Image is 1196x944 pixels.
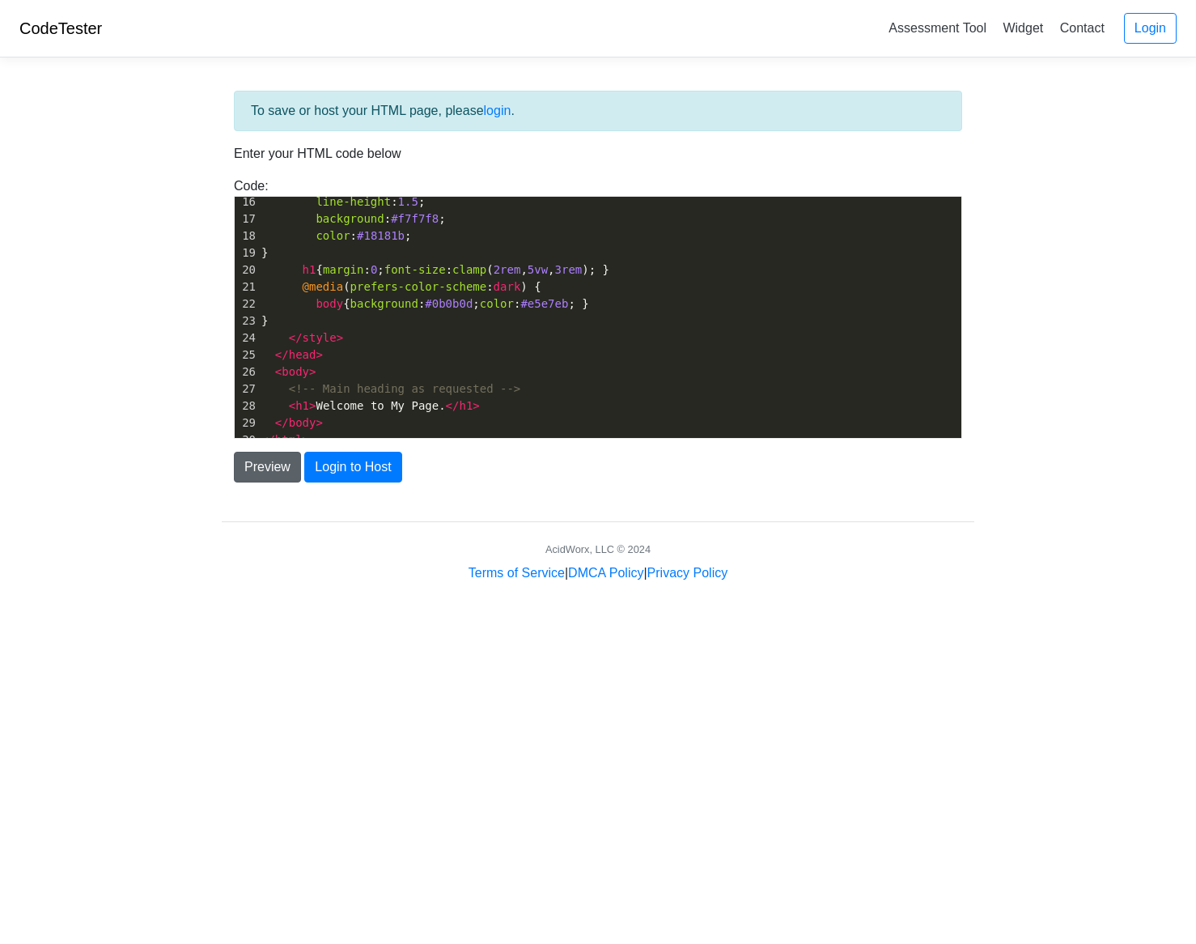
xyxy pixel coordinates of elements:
[469,566,565,580] a: Terms of Service
[235,364,258,381] div: 26
[384,263,446,276] span: font-size
[235,330,258,347] div: 24
[469,563,727,583] div: | |
[316,297,343,310] span: body
[350,297,418,310] span: background
[282,365,309,378] span: body
[494,263,521,276] span: 2rem
[235,227,258,245] div: 18
[261,399,480,412] span: Welcome to My Page.
[261,229,412,242] span: : ;
[289,331,303,344] span: </
[304,452,401,483] button: Login to Host
[316,416,322,429] span: >
[235,415,258,432] div: 29
[446,399,460,412] span: </
[647,566,728,580] a: Privacy Policy
[350,280,487,293] span: prefers-color-scheme
[289,416,316,429] span: body
[19,19,102,37] a: CodeTester
[459,399,473,412] span: h1
[316,348,322,361] span: >
[473,399,479,412] span: >
[996,15,1050,41] a: Widget
[261,297,589,310] span: { : ; : ; }
[261,314,269,327] span: }
[882,15,993,41] a: Assessment Tool
[235,279,258,296] div: 21
[494,280,521,293] span: dark
[480,297,514,310] span: color
[1054,15,1111,41] a: Contact
[275,416,289,429] span: </
[261,433,275,446] span: </
[261,212,446,225] span: : ;
[425,297,473,310] span: #0b0b0d
[235,245,258,262] div: 19
[222,176,974,439] div: Code:
[316,195,391,208] span: line-height
[234,452,301,483] button: Preview
[398,195,418,208] span: 1.5
[235,210,258,227] div: 17
[391,212,439,225] span: #f7f7f8
[235,193,258,210] div: 16
[295,399,309,412] span: h1
[316,229,350,242] span: color
[303,433,309,446] span: >
[261,195,425,208] span: : ;
[555,263,583,276] span: 3rem
[275,365,282,378] span: <
[1124,13,1177,44] a: Login
[545,542,651,557] div: AcidWorx, LLC © 2024
[289,399,295,412] span: <
[235,313,258,330] div: 23
[261,280,541,293] span: ( : ) {
[303,263,316,276] span: h1
[484,104,511,117] a: login
[520,297,568,310] span: #e5e7eb
[235,381,258,398] div: 27
[234,144,962,164] p: Enter your HTML code below
[261,246,269,259] span: }
[303,331,337,344] span: style
[303,280,344,293] span: @media
[337,331,343,344] span: >
[289,348,316,361] span: head
[289,382,521,395] span: <!-- Main heading as requested -->
[235,398,258,415] div: 28
[357,229,405,242] span: #18181b
[371,263,377,276] span: 0
[309,365,316,378] span: >
[235,347,258,364] div: 25
[316,212,384,225] span: background
[235,262,258,279] div: 20
[235,432,258,449] div: 30
[275,348,289,361] span: </
[309,399,316,412] span: >
[452,263,486,276] span: clamp
[234,91,962,131] div: To save or host your HTML page, please .
[275,433,303,446] span: html
[528,263,548,276] span: 5vw
[235,296,258,313] div: 22
[568,566,643,580] a: DMCA Policy
[261,263,609,276] span: { : ; : ( , , ); }
[323,263,364,276] span: margin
